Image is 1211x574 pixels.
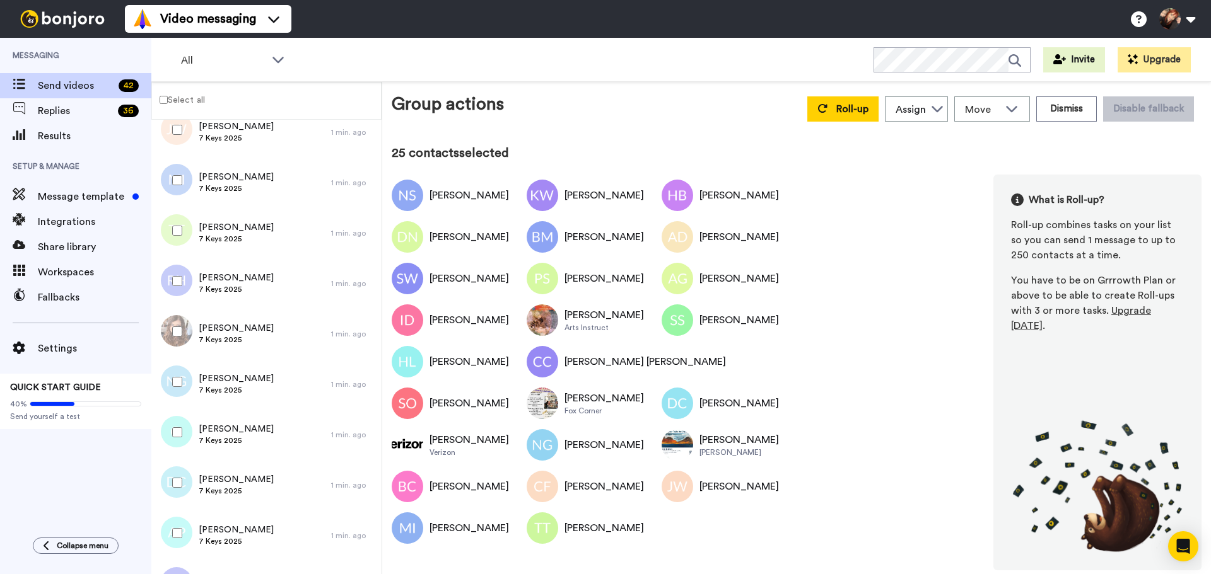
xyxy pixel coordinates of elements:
[331,178,375,188] div: 1 min. ago
[199,234,274,244] span: 7 Keys 2025
[392,429,423,461] img: Image of Anne LaMantia
[181,53,266,68] span: All
[430,447,509,457] div: Verizon
[199,171,274,183] span: [PERSON_NAME]
[199,133,274,143] span: 7 Keys 2025
[152,92,205,107] label: Select all
[662,471,693,502] img: Image of Janet Welsby
[1043,47,1105,72] button: Invite
[896,102,926,117] div: Assign
[527,471,558,502] img: Image of Chris Fry
[331,329,375,339] div: 1 min. ago
[1011,273,1184,333] div: You have to be on Grrrowth Plan or above to be able to create Roll-ups with 3 or more tasks. .
[199,120,274,133] span: [PERSON_NAME]
[199,221,274,234] span: [PERSON_NAME]
[119,79,139,92] div: 42
[430,432,509,447] div: [PERSON_NAME]
[160,96,168,104] input: Select all
[38,103,113,118] span: Replies
[1118,47,1191,72] button: Upgrade
[392,180,423,211] img: Image of Nicola Scott
[430,188,509,203] div: [PERSON_NAME]
[565,188,644,203] div: [PERSON_NAME]
[10,383,101,392] span: QUICK START GUIDE
[199,372,274,385] span: [PERSON_NAME]
[33,537,119,554] button: Collapse menu
[430,396,509,411] div: [PERSON_NAME]
[38,189,127,204] span: Message template
[1103,96,1194,122] button: Disable fallback
[527,263,558,294] img: Image of Pamela Sommers
[565,391,644,406] div: [PERSON_NAME]
[565,307,644,323] div: [PERSON_NAME]
[160,10,256,28] span: Video messaging
[565,479,644,494] div: [PERSON_NAME]
[662,263,693,294] img: Image of Anna Grace
[199,284,274,294] span: 7 Keys 2025
[1036,96,1097,122] button: Dismiss
[662,387,693,419] img: Image of Denise Couzens
[699,447,779,457] div: [PERSON_NAME]
[1168,531,1198,561] div: Open Intercom Messenger
[199,473,274,486] span: [PERSON_NAME]
[430,520,509,536] div: [PERSON_NAME]
[662,180,693,211] img: Image of Hayley Bentham
[331,430,375,440] div: 1 min. ago
[392,144,1202,162] div: 25 contacts selected
[199,423,274,435] span: [PERSON_NAME]
[662,221,693,253] img: Image of Anita Higgins
[527,304,558,336] img: Image of Jo Fellowes
[331,228,375,238] div: 1 min. ago
[38,290,151,305] span: Fallbacks
[57,541,108,551] span: Collapse menu
[527,429,558,461] img: Image of Natalie Gibb
[132,9,153,29] img: vm-color.svg
[199,272,274,284] span: [PERSON_NAME]
[699,396,779,411] div: [PERSON_NAME]
[392,91,504,122] div: Group actions
[38,214,151,229] span: Integrations
[199,486,274,496] span: 7 Keys 2025
[331,480,375,490] div: 1 min. ago
[699,271,779,286] div: [PERSON_NAME]
[199,322,274,335] span: [PERSON_NAME]
[392,512,423,544] img: Image of Michelle Isbister McGilp
[565,323,644,333] div: Arts Instruct
[527,387,558,419] img: Image of Roxanne Johnson
[430,271,509,286] div: [PERSON_NAME]
[392,304,423,336] img: Image of Ilaria Di fiore
[662,304,693,336] img: Image of Sadie Spikes
[15,10,110,28] img: bj-logo-header-white.svg
[430,313,509,328] div: [PERSON_NAME]
[199,183,274,193] span: 7 Keys 2025
[118,105,139,117] div: 36
[565,354,726,369] div: [PERSON_NAME] [PERSON_NAME]
[699,479,779,494] div: [PERSON_NAME]
[392,346,423,377] img: Image of Heli Lehtinen
[662,429,693,461] img: Image of Sarah Sidders
[10,411,141,422] span: Send yourself a test
[1029,192,1104,207] span: What is Roll-up?
[392,221,423,253] img: Image of Darin Nagamootoo
[430,229,509,244] div: [PERSON_NAME]
[10,399,27,409] span: 40%
[430,354,509,369] div: [PERSON_NAME]
[38,265,151,280] span: Workspaces
[199,385,274,395] span: 7 Keys 2025
[331,127,375,137] div: 1 min. ago
[807,96,879,122] button: Roll-up
[38,239,151,255] span: Share library
[565,271,644,286] div: [PERSON_NAME]
[699,188,779,203] div: [PERSON_NAME]
[38,129,151,144] span: Results
[392,471,423,502] img: Image of Breanna Cox
[1011,420,1184,553] img: joro-roll.png
[527,512,558,544] img: Image of Tessa Thonett
[836,104,869,114] span: Roll-up
[527,346,558,377] img: Image of Cj Circo Folschinsky
[199,536,274,546] span: 7 Keys 2025
[565,520,644,536] div: [PERSON_NAME]
[331,278,375,289] div: 1 min. ago
[699,313,779,328] div: [PERSON_NAME]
